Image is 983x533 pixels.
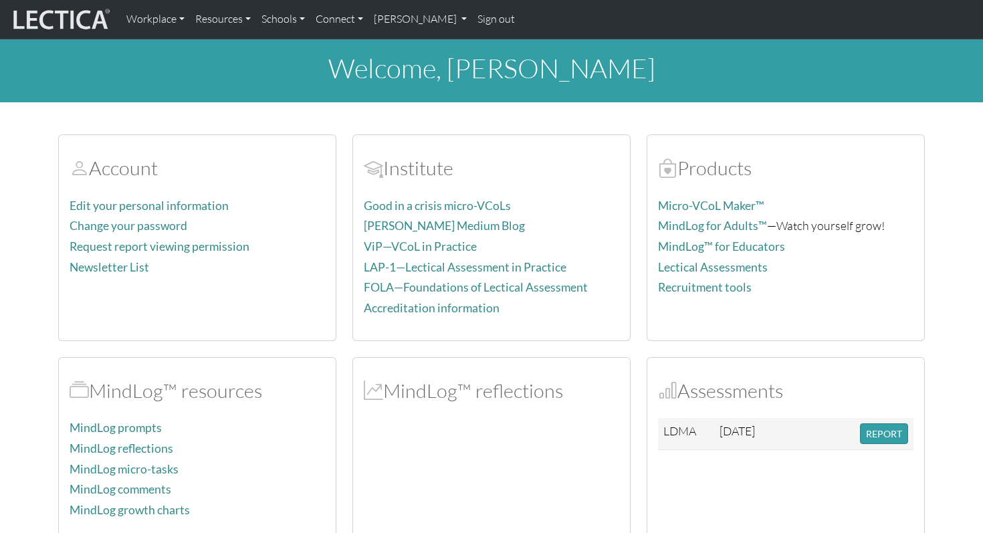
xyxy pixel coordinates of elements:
[658,199,764,213] a: Micro-VCoL Maker™
[364,280,588,294] a: FOLA—Foundations of Lectical Assessment
[70,260,149,274] a: Newsletter List
[364,379,383,403] span: MindLog
[190,5,256,33] a: Resources
[364,219,525,233] a: [PERSON_NAME] Medium Blog
[658,216,913,235] p: —Watch yourself grow!
[70,503,190,517] a: MindLog growth charts
[364,260,566,274] a: LAP-1—Lectical Assessment in Practice
[70,441,173,455] a: MindLog reflections
[310,5,368,33] a: Connect
[256,5,310,33] a: Schools
[70,239,249,253] a: Request report viewing permission
[658,379,677,403] span: Assessments
[70,156,89,180] span: Account
[70,219,187,233] a: Change your password
[658,260,768,274] a: Lectical Assessments
[364,379,619,403] h2: MindLog™ reflections
[70,156,325,180] h2: Account
[70,199,229,213] a: Edit your personal information
[10,7,110,32] img: lecticalive
[658,280,752,294] a: Recruitment tools
[860,423,908,444] button: REPORT
[70,482,171,496] a: MindLog comments
[70,421,162,435] a: MindLog prompts
[121,5,190,33] a: Workplace
[364,156,619,180] h2: Institute
[472,5,520,33] a: Sign out
[70,462,179,476] a: MindLog micro-tasks
[364,199,511,213] a: Good in a crisis micro-VCoLs
[658,156,913,180] h2: Products
[720,423,755,438] span: [DATE]
[70,379,89,403] span: MindLog™ resources
[658,156,677,180] span: Products
[658,219,767,233] a: MindLog for Adults™
[364,301,500,315] a: Accreditation information
[364,156,383,180] span: Account
[658,418,714,450] td: LDMA
[70,379,325,403] h2: MindLog™ resources
[658,239,785,253] a: MindLog™ for Educators
[368,5,472,33] a: [PERSON_NAME]
[658,379,913,403] h2: Assessments
[364,239,477,253] a: ViP—VCoL in Practice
